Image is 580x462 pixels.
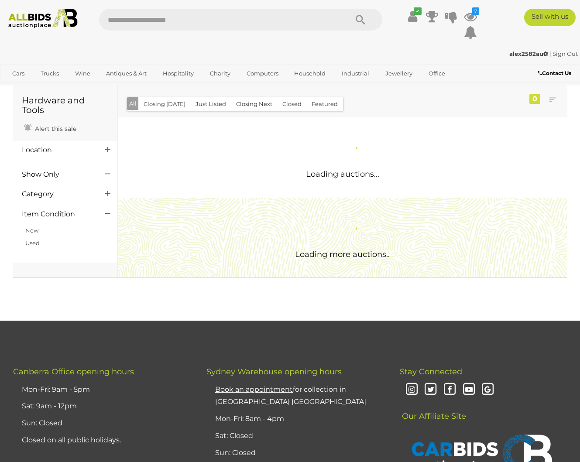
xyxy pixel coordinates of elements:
h4: Item Condition [22,210,92,218]
button: All [127,97,139,110]
li: Sun: Closed [20,415,185,432]
button: Closing Next [231,97,278,111]
a: Sign Out [553,50,578,57]
a: Hospitality [157,66,199,81]
h4: Category [22,190,92,198]
a: Antiques & Art [100,66,152,81]
a: Jewellery [380,66,418,81]
li: Sat: 9am - 12pm [20,398,185,415]
li: Mon-Fri: 8am - 4pm [213,411,378,428]
b: Contact Us [538,70,571,76]
i: 7 [472,7,479,15]
button: Search [339,9,382,31]
span: Our Affiliate Site [400,398,466,421]
i: ✔ [414,7,422,15]
a: 7 [464,9,477,24]
h4: Show Only [22,171,92,178]
span: Loading auctions... [306,169,379,179]
div: 0 [529,94,540,104]
a: alex2582au [509,50,549,57]
button: Closed [277,97,307,111]
button: Closing [DATE] [138,97,191,111]
i: Twitter [423,382,439,397]
button: Just Listed [190,97,231,111]
strong: alex2582au [509,50,548,57]
a: Computers [241,66,284,81]
span: Sydney Warehouse opening hours [206,367,342,376]
li: Sun: Closed [213,445,378,462]
span: Loading more auctions.. [295,250,390,259]
li: Closed on all public holidays. [20,432,185,449]
a: [GEOGRAPHIC_DATA] [41,81,114,95]
span: Stay Connected [400,367,462,376]
a: Cars [7,66,30,81]
li: Sat: Closed [213,428,378,445]
a: Alert this sale [22,121,79,134]
span: Alert this sale [33,125,76,133]
a: Household [288,66,331,81]
a: Trucks [35,66,65,81]
a: Sports [7,81,36,95]
a: Charity [204,66,236,81]
h4: Location [22,146,92,154]
a: Office [423,66,451,81]
img: Allbids.com.au [4,9,82,28]
span: | [549,50,551,57]
li: Mon-Fri: 9am - 5pm [20,381,185,398]
i: Google [480,382,496,397]
i: Youtube [461,382,477,397]
a: Used [25,240,40,246]
a: Industrial [336,66,375,81]
a: Book an appointmentfor collection in [GEOGRAPHIC_DATA] [GEOGRAPHIC_DATA] [215,385,366,406]
u: Book an appointment [215,385,293,394]
i: Instagram [404,382,419,397]
a: Wine [69,66,96,81]
h1: Hardware and Tools [22,96,109,115]
i: Facebook [442,382,457,397]
a: New [25,227,38,234]
a: Contact Us [538,68,573,78]
a: ✔ [406,9,419,24]
a: Sell with us [524,9,576,26]
span: Canberra Office opening hours [13,367,134,376]
button: Featured [306,97,343,111]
